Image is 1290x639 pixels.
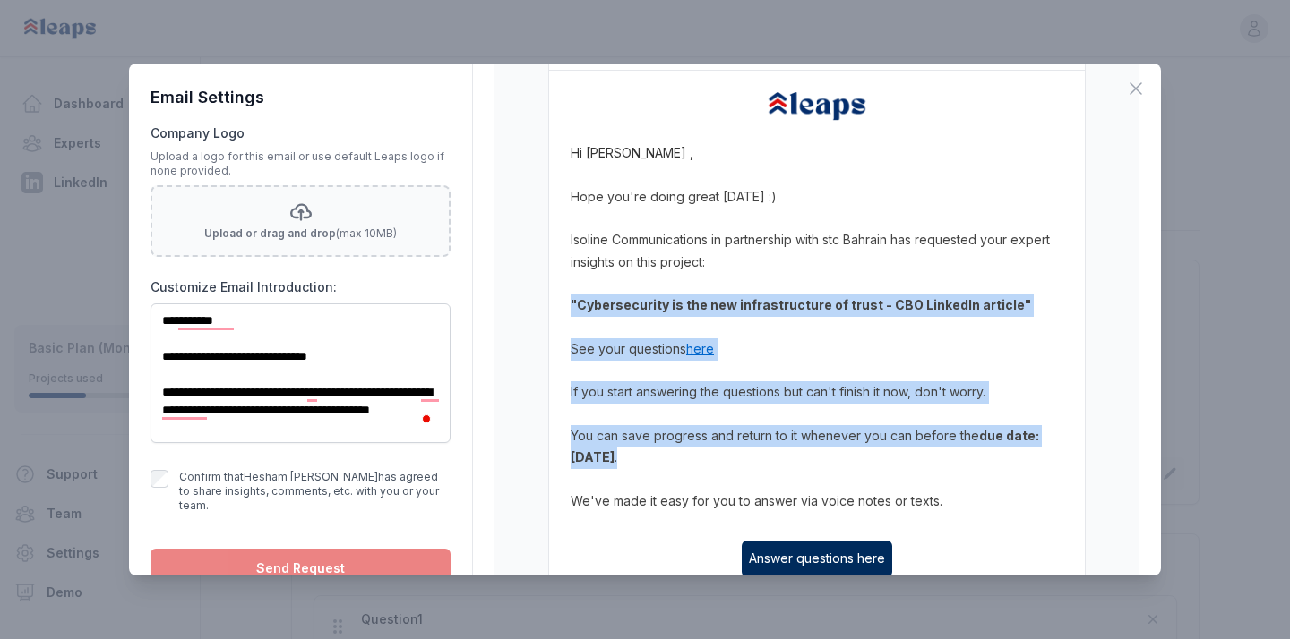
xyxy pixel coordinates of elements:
[204,226,397,241] p: (max 10MB)
[571,186,1063,209] p: Hope you're doing great [DATE] :)
[571,381,1063,404] p: If you start answering the questions but can't finish it now, don't worry.
[763,92,871,121] img: Company Logo
[571,229,1063,273] p: Isoline Communications in partnership with stc Bahrain has requested your expert insights on this...
[571,425,1063,469] p: You can save progress and return to it whenever you can before the .
[571,142,1063,165] p: Hi [PERSON_NAME] ,
[686,341,714,356] span: here
[150,278,451,296] label: Customize Email Introduction:
[571,294,1063,317] p: " Cybersecurity is the new infrastructure of trust - CBO LinkedIn article "
[571,428,1039,465] span: due date: [DATE]
[150,303,451,443] textarea: To enrich screen reader interactions, please activate Accessibility in Grammarly extension settings
[204,226,336,240] span: Upload or drag and drop
[150,149,451,178] p: Upload a logo for this email or use default Leaps logo if none provided.
[571,490,1063,513] p: We've made it easy for you to answer via voice notes or texts.
[179,470,451,513] p: Confirm that Hesham [PERSON_NAME] has agreed to share insights, comments, etc. with you or your t...
[742,541,892,577] button: Answer questions here
[571,338,1063,361] p: See your questions
[150,124,245,142] h3: Company Logo
[150,549,451,588] button: Send Request
[150,85,451,110] h2: Email Settings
